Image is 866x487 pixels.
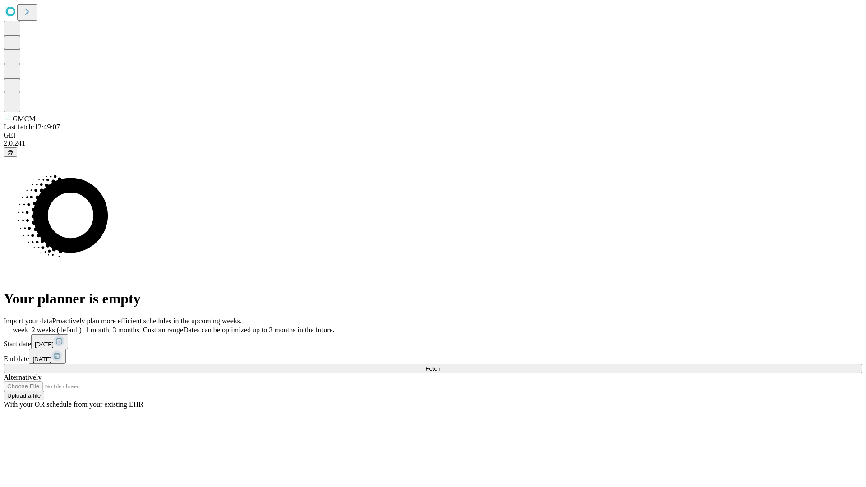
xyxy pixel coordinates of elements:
[29,349,66,364] button: [DATE]
[4,317,52,325] span: Import your data
[4,131,862,139] div: GEI
[7,149,14,156] span: @
[4,334,862,349] div: Start date
[4,400,143,408] span: With your OR schedule from your existing EHR
[32,356,51,363] span: [DATE]
[183,326,334,334] span: Dates can be optimized up to 3 months in the future.
[35,341,54,348] span: [DATE]
[85,326,109,334] span: 1 month
[4,139,862,147] div: 2.0.241
[32,326,82,334] span: 2 weeks (default)
[4,147,17,157] button: @
[31,334,68,349] button: [DATE]
[113,326,139,334] span: 3 months
[425,365,440,372] span: Fetch
[52,317,242,325] span: Proactively plan more efficient schedules in the upcoming weeks.
[4,290,862,307] h1: Your planner is empty
[4,123,60,131] span: Last fetch: 12:49:07
[7,326,28,334] span: 1 week
[4,373,41,381] span: Alternatively
[143,326,183,334] span: Custom range
[4,391,44,400] button: Upload a file
[4,364,862,373] button: Fetch
[4,349,862,364] div: End date
[13,115,36,123] span: GMCM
